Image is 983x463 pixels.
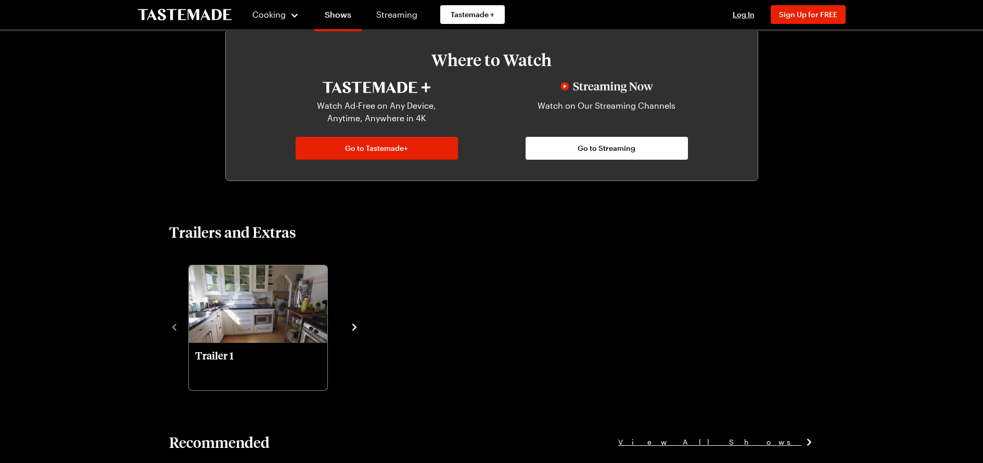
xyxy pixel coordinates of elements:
p: Watch Ad-Free on Any Device, Anytime, Anywhere in 4K [302,99,452,124]
span: Go to Tastemade+ [345,143,408,153]
h2: Trailers and Extras [169,223,296,241]
p: Watch on Our Streaming Channels [532,99,682,124]
span: View All Shows [618,436,802,448]
button: Sign Up for FREE [771,5,846,24]
h3: Where to Watch [257,50,726,69]
button: navigate to previous item [169,320,180,333]
div: 1 / 1 [188,262,341,391]
img: Tastemade+ [323,82,430,93]
span: Sign Up for FREE [779,10,837,19]
span: Tastemade + [451,9,494,20]
a: View All Shows [618,436,814,448]
a: Go to Streaming [526,137,688,160]
button: Log In [723,9,764,20]
img: Streaming [560,82,653,93]
a: To Tastemade Home Page [138,9,232,21]
button: Cooking [252,2,300,27]
img: trailer [189,265,327,343]
span: Log In [733,10,755,19]
h2: Recommended [169,433,270,452]
p: Trailer 1 [195,349,321,374]
a: Tastemade + [440,5,505,24]
span: Cooking [252,9,286,19]
span: Go to Streaming [578,143,635,153]
button: navigate to next item [349,320,360,333]
a: Go to Tastemade+ [296,137,458,160]
a: Shows [314,2,362,31]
